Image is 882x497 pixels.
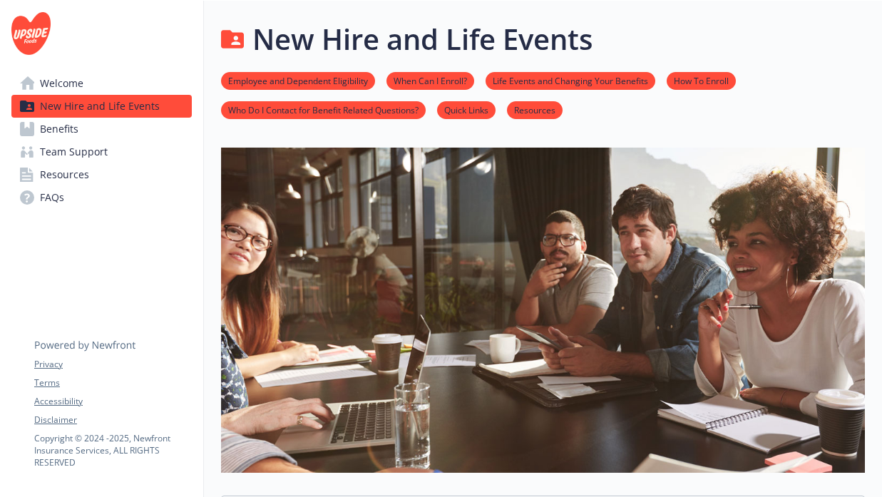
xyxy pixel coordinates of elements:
a: Accessibility [34,395,191,408]
a: Privacy [34,358,191,371]
a: Welcome [11,72,192,95]
h1: New Hire and Life Events [252,18,593,61]
a: Benefits [11,118,192,140]
span: New Hire and Life Events [40,95,160,118]
a: Quick Links [437,103,496,116]
a: New Hire and Life Events [11,95,192,118]
a: Life Events and Changing Your Benefits [486,73,655,87]
a: Employee and Dependent Eligibility [221,73,375,87]
p: Copyright © 2024 - 2025 , Newfront Insurance Services, ALL RIGHTS RESERVED [34,432,191,468]
a: How To Enroll [667,73,736,87]
a: Team Support [11,140,192,163]
a: FAQs [11,186,192,209]
a: When Can I Enroll? [386,73,474,87]
a: Resources [11,163,192,186]
span: Resources [40,163,89,186]
span: FAQs [40,186,64,209]
a: Terms [34,376,191,389]
span: Welcome [40,72,83,95]
span: Benefits [40,118,78,140]
a: Who Do I Contact for Benefit Related Questions? [221,103,426,116]
a: Resources [507,103,563,116]
img: new hire page banner [221,148,865,473]
a: Disclaimer [34,414,191,426]
span: Team Support [40,140,108,163]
